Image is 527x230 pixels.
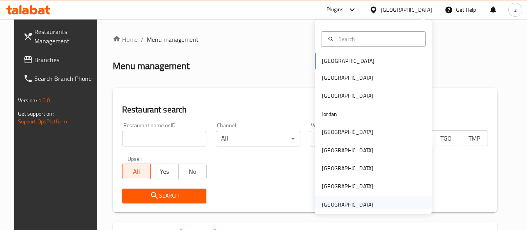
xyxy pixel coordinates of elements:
span: No [182,166,204,177]
h2: Restaurant search [122,104,488,116]
div: [GEOGRAPHIC_DATA] [322,200,373,209]
div: [GEOGRAPHIC_DATA] [381,5,432,14]
label: Upsell [128,156,142,161]
h2: Menu management [113,60,190,72]
span: Get support on: [18,109,54,119]
button: Yes [150,164,179,179]
div: [GEOGRAPHIC_DATA] [322,91,373,100]
div: [GEOGRAPHIC_DATA] [322,164,373,173]
a: Search Branch Phone [17,69,102,88]
button: Search [122,189,207,203]
span: All [126,166,147,177]
span: Search Branch Phone [34,74,96,83]
a: Support.OpsPlatform [18,116,67,127]
div: [GEOGRAPHIC_DATA] [322,73,373,82]
input: Search for restaurant name or ID.. [122,131,207,146]
span: Restaurants Management [34,27,96,46]
span: TGO [435,133,457,144]
button: TGO [432,130,460,146]
li: / [141,35,144,44]
button: All [122,164,151,179]
div: [GEOGRAPHIC_DATA] [322,182,373,191]
a: Restaurants Management [17,22,102,50]
span: z [514,5,516,14]
div: Jordan [322,110,337,118]
span: TMP [463,133,485,144]
div: [GEOGRAPHIC_DATA] [322,128,373,136]
a: Home [113,35,138,44]
div: [GEOGRAPHIC_DATA] [322,146,373,155]
span: Version: [18,95,37,105]
span: Yes [154,166,176,177]
span: Branches [34,55,96,64]
span: 1.0.0 [38,95,50,105]
div: All [310,131,394,146]
button: No [178,164,207,179]
div: All [216,131,300,146]
button: TMP [460,130,488,146]
nav: breadcrumb [113,35,498,44]
span: Search [128,191,201,201]
a: Branches [17,50,102,69]
input: Search [335,35,421,43]
span: Menu management [147,35,199,44]
div: Plugins [326,5,344,14]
